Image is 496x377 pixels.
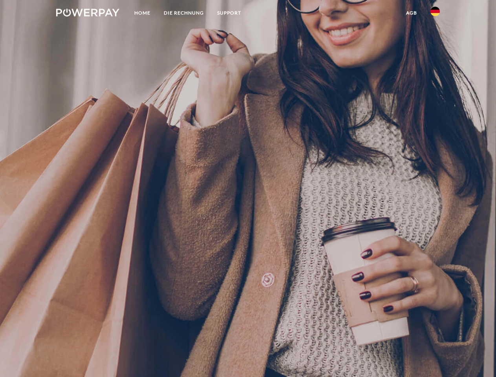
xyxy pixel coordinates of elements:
[399,6,424,20] a: agb
[210,6,248,20] a: SUPPORT
[56,9,119,16] img: logo-powerpay-white.svg
[157,6,210,20] a: DIE RECHNUNG
[430,7,440,16] img: de
[128,6,157,20] a: Home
